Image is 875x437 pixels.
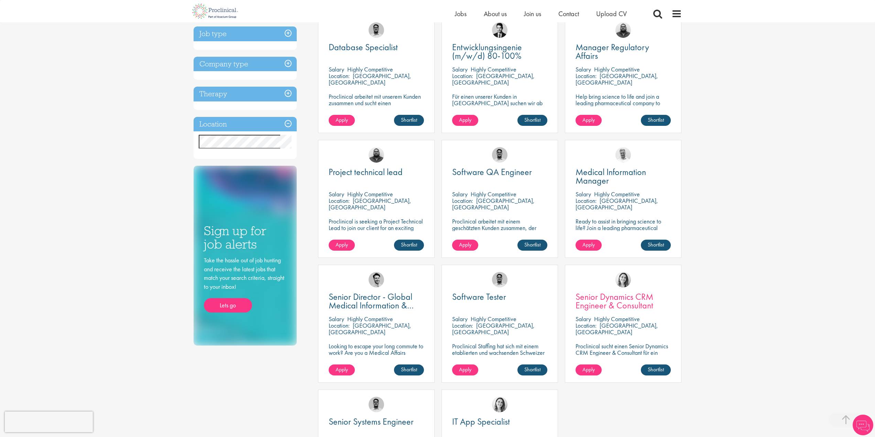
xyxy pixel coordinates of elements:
[452,93,547,126] p: Für einen unserer Kunden in [GEOGRAPHIC_DATA] suchen wir ab sofort einen Entwicklungsingenieur Ku...
[329,93,424,126] p: Proclinical arbeitet mit unserem Kunden zusammen und sucht einen Datenbankspezialisten zur Verstä...
[576,72,658,86] p: [GEOGRAPHIC_DATA], [GEOGRAPHIC_DATA]
[369,147,384,163] a: Ashley Bennett
[329,416,414,427] span: Senior Systems Engineer
[524,9,541,18] a: Join us
[452,115,478,126] a: Apply
[576,321,658,336] p: [GEOGRAPHIC_DATA], [GEOGRAPHIC_DATA]
[576,364,602,375] a: Apply
[576,343,671,369] p: Proclinical sucht einen Senior Dynamics CRM Engineer & Consultant für ein dynamisches Team in der...
[369,397,384,412] img: Timothy Deschamps
[204,256,286,313] div: Take the hassle out of job hunting and receive the latest jobs that match your search criteria, s...
[452,72,535,86] p: [GEOGRAPHIC_DATA], [GEOGRAPHIC_DATA]
[347,190,393,198] p: Highly Competitive
[452,197,535,211] p: [GEOGRAPHIC_DATA], [GEOGRAPHIC_DATA]
[576,190,591,198] span: Salary
[452,65,468,73] span: Salary
[329,321,350,329] span: Location:
[336,366,348,373] span: Apply
[329,115,355,126] a: Apply
[576,218,671,251] p: Ready to assist in bringing science to life? Join a leading pharmaceutical company to play a key ...
[576,115,602,126] a: Apply
[641,240,671,251] a: Shortlist
[452,240,478,251] a: Apply
[576,72,597,80] span: Location:
[594,315,640,323] p: Highly Competitive
[596,9,627,18] a: Upload CV
[394,364,424,375] a: Shortlist
[615,272,631,287] img: Nur Ergiydiren
[492,272,507,287] img: Timothy Deschamps
[329,168,424,176] a: Project technical lead
[394,115,424,126] a: Shortlist
[452,321,473,329] span: Location:
[452,315,468,323] span: Salary
[329,197,411,211] p: [GEOGRAPHIC_DATA], [GEOGRAPHIC_DATA]
[347,65,393,73] p: Highly Competitive
[329,72,411,86] p: [GEOGRAPHIC_DATA], [GEOGRAPHIC_DATA]
[329,315,344,323] span: Salary
[517,364,547,375] a: Shortlist
[369,272,384,287] img: Thomas Pinnock
[492,22,507,38] img: Thomas Wenig
[452,218,547,244] p: Proclinical arbeitet mit einem geschätzten Kunden zusammen, der einen Software-QA-Ingenieur zur V...
[576,321,597,329] span: Location:
[455,9,467,18] span: Jobs
[329,166,403,178] span: Project technical lead
[347,315,393,323] p: Highly Competitive
[194,57,297,72] div: Company type
[459,241,471,248] span: Apply
[452,417,547,426] a: IT App Specialist
[576,315,591,323] span: Salary
[452,364,478,375] a: Apply
[336,241,348,248] span: Apply
[484,9,507,18] a: About us
[369,22,384,38] img: Timothy Deschamps
[558,9,579,18] a: Contact
[329,240,355,251] a: Apply
[329,364,355,375] a: Apply
[452,72,473,80] span: Location:
[471,190,516,198] p: Highly Competitive
[329,72,350,80] span: Location:
[452,416,510,427] span: IT App Specialist
[517,240,547,251] a: Shortlist
[329,293,424,310] a: Senior Director - Global Medical Information & Medical Affairs
[452,166,532,178] span: Software QA Engineer
[576,291,653,311] span: Senior Dynamics CRM Engineer & Consultant
[576,43,671,60] a: Manager Regulatory Affairs
[615,22,631,38] img: Ashley Bennett
[459,366,471,373] span: Apply
[582,241,595,248] span: Apply
[576,197,658,211] p: [GEOGRAPHIC_DATA], [GEOGRAPHIC_DATA]
[329,43,424,52] a: Database Specialist
[594,65,640,73] p: Highly Competitive
[5,412,93,432] iframe: reCAPTCHA
[194,26,297,41] h3: Job type
[576,41,649,62] span: Manager Regulatory Affairs
[492,147,507,163] img: Timothy Deschamps
[576,65,591,73] span: Salary
[452,293,547,301] a: Software Tester
[576,93,671,126] p: Help bring science to life and join a leading pharmaceutical company to play a key role in delive...
[329,197,350,205] span: Location:
[641,364,671,375] a: Shortlist
[194,87,297,101] h3: Therapy
[576,293,671,310] a: Senior Dynamics CRM Engineer & Consultant
[641,115,671,126] a: Shortlist
[452,190,468,198] span: Salary
[582,366,595,373] span: Apply
[204,224,286,251] h3: Sign up for job alerts
[452,343,547,375] p: Proclinical Staffing hat sich mit einem etablierten und wachsenden Schweizer IT-Dienstleister zus...
[194,117,297,132] h3: Location
[576,240,602,251] a: Apply
[329,291,414,320] span: Senior Director - Global Medical Information & Medical Affairs
[329,321,411,336] p: [GEOGRAPHIC_DATA], [GEOGRAPHIC_DATA]
[615,147,631,163] img: Joshua Bye
[336,116,348,123] span: Apply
